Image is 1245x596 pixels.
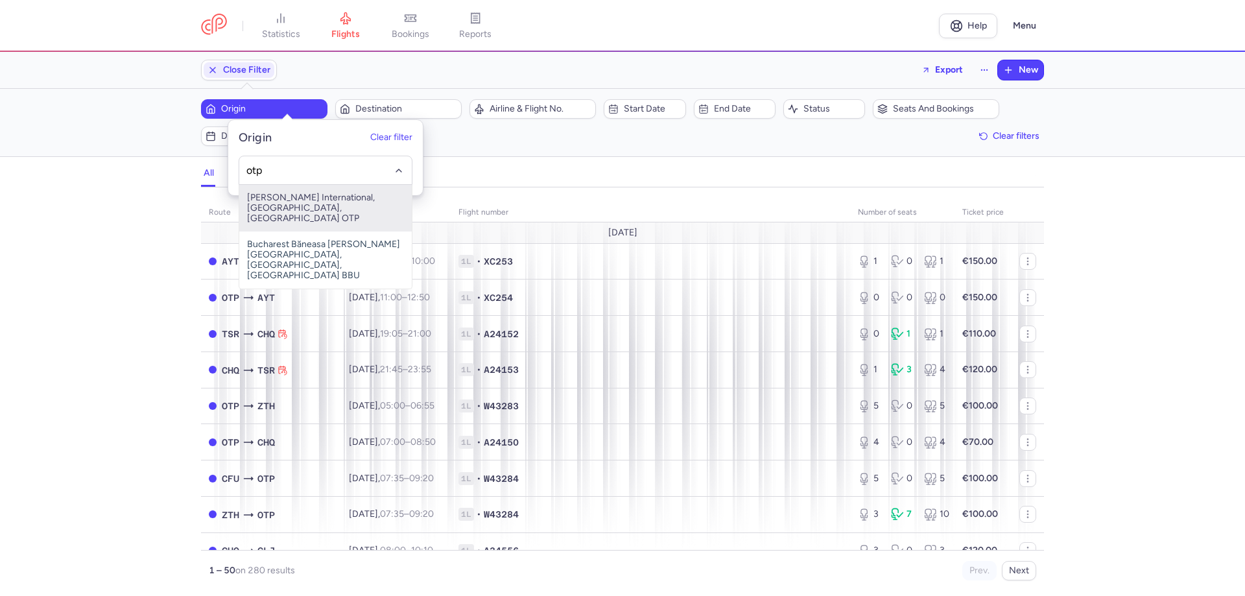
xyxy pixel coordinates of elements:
[221,104,323,114] span: Origin
[202,60,276,80] button: Close Filters
[694,99,776,119] button: End date
[624,104,681,114] span: Start date
[380,292,402,303] time: 11:00
[451,203,850,222] th: Flight number
[407,292,430,303] time: 12:50
[458,328,474,340] span: 1L
[490,104,591,114] span: Airline & Flight No.
[484,472,519,485] span: W43284
[858,508,881,521] div: 3
[246,163,405,178] input: -searchbox
[484,363,519,376] span: A24153
[913,60,971,80] button: Export
[924,328,947,340] div: 1
[477,472,481,485] span: •
[477,399,481,412] span: •
[222,363,239,377] span: Souda, Chaniá, Greece
[257,291,275,305] span: Antalya, Antalya, Turkey
[380,400,405,411] time: 05:00
[962,508,998,519] strong: €100.00
[355,104,457,114] span: Destination
[349,328,431,339] span: [DATE],
[380,473,434,484] span: –
[993,131,1039,141] span: Clear filters
[458,508,474,521] span: 1L
[380,292,430,303] span: –
[380,508,404,519] time: 07:35
[313,12,378,40] a: flights
[477,328,481,340] span: •
[477,508,481,521] span: •
[891,328,914,340] div: 1
[459,29,492,40] span: reports
[410,400,434,411] time: 06:55
[209,294,217,302] span: CLOSED
[209,438,217,446] span: CLOSED
[411,256,435,267] time: 10:00
[257,435,275,449] span: Souda, Chaniá, Greece
[924,436,947,449] div: 4
[962,292,997,303] strong: €150.00
[209,402,217,410] span: CLOSED
[257,471,275,486] span: Henri Coanda International, Bucharest, Romania
[380,328,431,339] span: –
[962,256,997,267] strong: €150.00
[962,545,997,556] strong: €120.00
[477,291,481,304] span: •
[962,473,998,484] strong: €100.00
[349,292,430,303] span: [DATE],
[222,435,239,449] span: Henri Coanda International, Bucharest, Romania
[939,14,997,38] a: Help
[458,436,474,449] span: 1L
[962,400,998,411] strong: €100.00
[239,130,272,145] h5: Origin
[858,399,881,412] div: 5
[222,327,239,341] span: Timisoara (traian Vuia) International, Timişoara, Romania
[257,327,275,341] span: Souda, Chaniá, Greece
[484,508,519,521] span: W43284
[380,545,433,556] span: –
[410,436,436,447] time: 08:50
[858,255,881,268] div: 1
[201,126,283,146] button: Days of week
[477,436,481,449] span: •
[201,14,227,38] a: CitizenPlane red outlined logo
[924,472,947,485] div: 5
[924,399,947,412] div: 5
[477,255,481,268] span: •
[891,363,914,376] div: 3
[458,399,474,412] span: 1L
[962,436,993,447] strong: €70.00
[484,436,519,449] span: A24150
[850,203,954,222] th: number of seats
[408,328,431,339] time: 21:00
[858,544,881,557] div: 3
[209,547,217,554] span: CLOSED
[209,366,217,374] span: CLOSED
[783,99,865,119] button: Status
[608,228,637,238] span: [DATE]
[858,291,881,304] div: 0
[222,254,239,268] span: Antalya, Antalya, Turkey
[891,472,914,485] div: 0
[484,544,519,557] span: A34556
[873,99,999,119] button: Seats and bookings
[201,99,327,119] button: Origin
[924,508,947,521] div: 10
[370,133,412,143] button: Clear filter
[469,99,596,119] button: Airline & Flight No.
[962,561,997,580] button: Prev.
[392,29,429,40] span: bookings
[408,364,431,375] time: 23:55
[477,363,481,376] span: •
[962,328,996,339] strong: €110.00
[380,545,406,556] time: 08:00
[380,436,436,447] span: –
[975,126,1044,146] button: Clear filters
[222,543,239,558] span: Souda, Chaniá, Greece
[891,255,914,268] div: 0
[222,508,239,522] span: Zakinthos International Airport, Zákynthos, Greece
[257,363,275,377] span: Timisoara (traian Vuia) International, Timişoara, Romania
[967,21,987,30] span: Help
[221,131,278,141] span: Days of week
